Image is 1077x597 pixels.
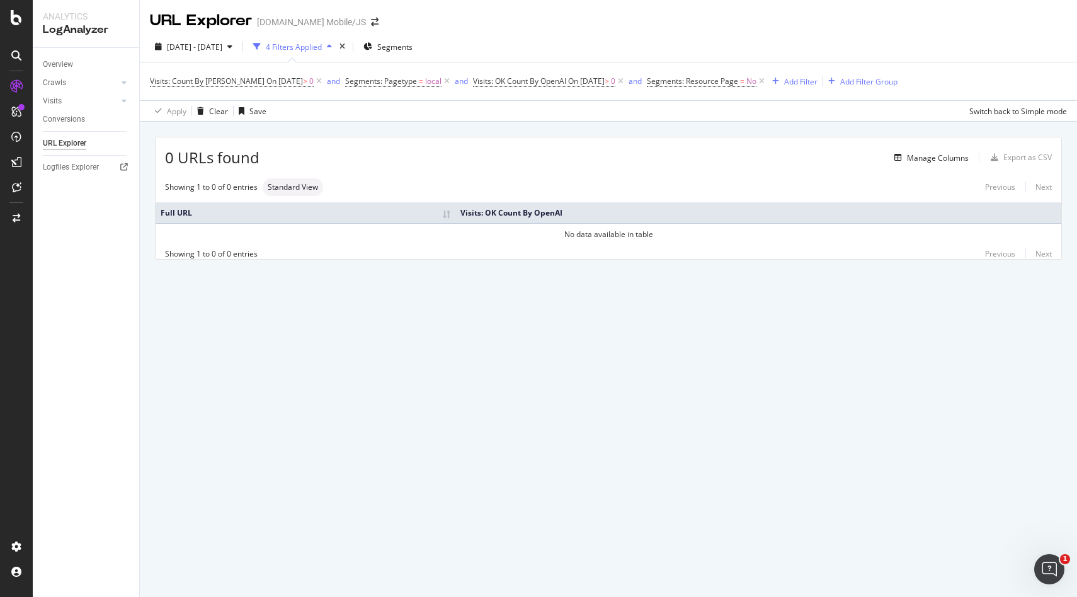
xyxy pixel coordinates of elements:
a: Crawls [43,76,118,90]
span: 0 [309,72,314,90]
button: Switch back to Simple mode [964,101,1067,121]
div: Export as CSV [1003,152,1052,163]
span: > [605,76,609,86]
div: Showing 1 to 0 of 0 entries [165,182,258,192]
a: Logfiles Explorer [43,161,130,174]
button: Manage Columns [889,150,969,165]
div: Visits [43,95,62,108]
span: Standard View [268,183,318,191]
div: [DOMAIN_NAME] Mobile/JS [257,16,366,28]
a: Visits [43,95,118,108]
span: On [DATE] [568,76,605,86]
span: [DATE] - [DATE] [167,42,222,52]
button: Add Filter [767,74,818,89]
button: and [455,75,468,87]
td: No data available in table [156,223,1061,245]
div: Showing 1 to 0 of 0 entries [165,248,258,259]
span: = [419,76,423,86]
div: Switch back to Simple mode [969,106,1067,117]
button: and [629,75,642,87]
a: Overview [43,58,130,71]
span: 0 URLs found [165,147,259,168]
div: and [327,76,340,86]
span: Visits: OK Count By OpenAI [473,76,566,86]
div: Clear [209,106,228,117]
div: arrow-right-arrow-left [371,18,379,26]
div: URL Explorer [150,10,252,32]
button: [DATE] - [DATE] [150,37,237,57]
span: 0 [611,72,615,90]
button: Save [234,101,266,121]
span: = [740,76,744,86]
span: > [303,76,307,86]
span: 1 [1060,554,1070,564]
button: Add Filter Group [823,74,897,89]
div: LogAnalyzer [43,23,129,37]
button: Clear [192,101,228,121]
button: 4 Filters Applied [248,37,337,57]
div: and [629,76,642,86]
div: 4 Filters Applied [266,42,322,52]
div: neutral label [263,178,323,196]
div: and [455,76,468,86]
div: Logfiles Explorer [43,161,99,174]
span: Segments [377,42,413,52]
th: Full URL: activate to sort column ascending [156,202,455,223]
div: Overview [43,58,73,71]
button: Export as CSV [986,148,1052,168]
span: Visits: Count By [PERSON_NAME] [150,76,265,86]
div: Add Filter [784,76,818,87]
iframe: Intercom live chat [1034,554,1064,584]
div: Save [249,106,266,117]
th: Visits: OK Count By OpenAI [455,202,1061,223]
a: Conversions [43,113,130,126]
span: No [746,72,756,90]
button: and [327,75,340,87]
button: Segments [358,37,418,57]
a: URL Explorer [43,137,130,150]
span: local [425,72,442,90]
span: On [DATE] [266,76,303,86]
div: Apply [167,106,186,117]
div: Add Filter Group [840,76,897,87]
div: Manage Columns [907,153,969,163]
div: Analytics [43,10,129,23]
span: Segments: Resource Page [647,76,738,86]
div: Crawls [43,76,66,90]
div: Conversions [43,113,85,126]
div: times [337,40,348,53]
div: URL Explorer [43,137,86,150]
span: Segments: Pagetype [345,76,417,86]
button: Apply [150,101,186,121]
